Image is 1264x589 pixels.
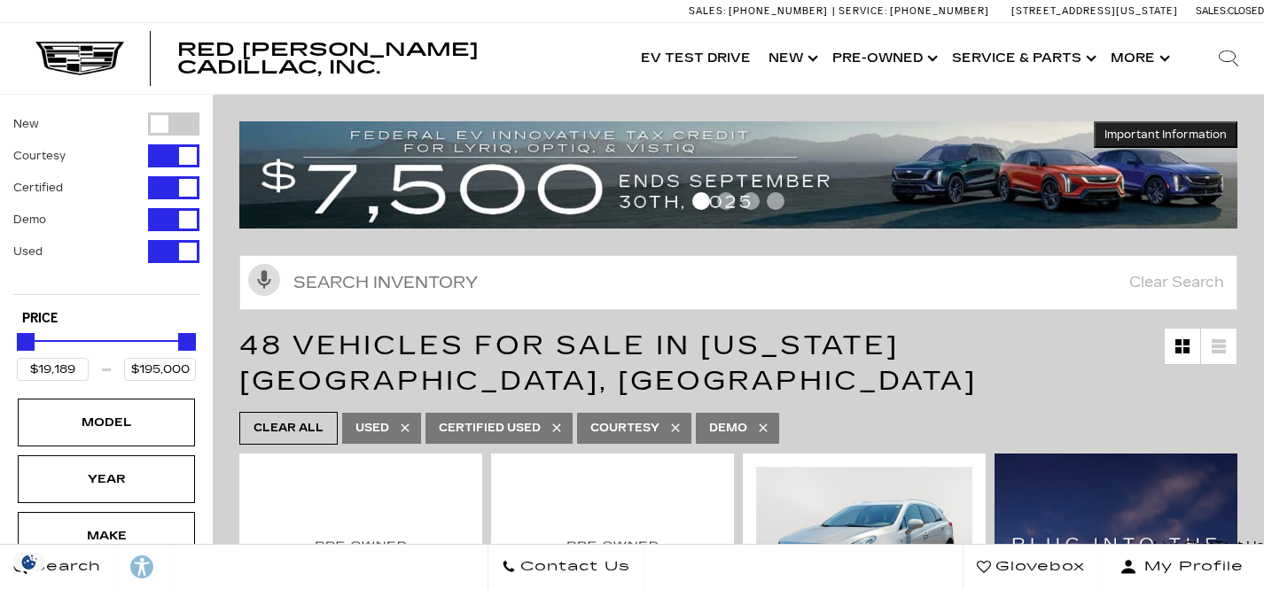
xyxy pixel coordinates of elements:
span: Sales: [689,5,726,17]
span: Used [355,417,389,439]
a: New [760,23,823,94]
span: Courtesy [590,417,659,439]
input: Minimum [17,358,89,381]
input: Maximum [124,358,196,381]
span: Contact Us [516,554,630,579]
label: Certified [13,179,63,197]
a: Red [PERSON_NAME] Cadillac, Inc. [177,41,614,76]
span: My Profile [1137,554,1244,579]
a: Contact Us [488,545,644,589]
label: Used [13,243,43,260]
span: Closed [1228,5,1264,17]
button: Important Information [1094,121,1237,148]
a: [STREET_ADDRESS][US_STATE] [1011,5,1178,17]
h5: Price [22,311,191,327]
label: Courtesy [13,147,66,165]
span: Sales: [1196,5,1228,17]
a: Service: [PHONE_NUMBER] [832,6,994,16]
img: Cadillac Dark Logo with Cadillac White Text [35,42,124,75]
span: [PHONE_NUMBER] [890,5,989,17]
div: MakeMake [18,512,195,560]
svg: Click to toggle on voice search [248,264,280,296]
span: Demo [709,417,747,439]
div: Year [62,469,151,489]
span: Go to slide 3 [742,192,760,210]
a: EV Test Drive [632,23,760,94]
span: [PHONE_NUMBER] [729,5,828,17]
div: Filter by Vehicle Type [13,112,199,294]
span: Go to slide 2 [717,192,735,210]
button: More [1102,23,1175,94]
span: Search [27,554,101,579]
input: Search Inventory [239,255,1237,310]
label: Demo [13,211,46,229]
span: Important Information [1104,128,1227,142]
img: Opt-Out Icon [9,553,50,571]
div: Maximum Price [178,333,196,351]
div: YearYear [18,455,195,503]
span: Certified Used [439,417,541,439]
button: Open user profile menu [1099,545,1264,589]
a: Text Us [1214,534,1264,559]
span: Go to slide 4 [767,192,784,210]
div: Make [62,526,151,546]
a: Glovebox [963,545,1099,589]
section: Click to Open Cookie Consent Modal [9,553,50,571]
span: Glovebox [991,554,1085,579]
span: Service: [839,5,887,17]
div: Model [62,413,151,432]
label: New [13,115,39,133]
a: Service & Parts [943,23,1102,94]
span: Red [PERSON_NAME] Cadillac, Inc. [177,39,479,78]
span: Live Chat [1153,539,1214,554]
span: Clear All [254,417,324,439]
a: Sales: [PHONE_NUMBER] [689,6,832,16]
a: Pre-Owned [823,23,943,94]
div: ModelModel [18,399,195,446]
img: vrp-tax-ending-august-version [239,121,1237,229]
span: Text Us [1214,539,1264,554]
div: Minimum Price [17,333,35,351]
span: 48 Vehicles for Sale in [US_STATE][GEOGRAPHIC_DATA], [GEOGRAPHIC_DATA] [239,329,977,397]
a: Live Chat [1153,534,1214,559]
div: Price [17,327,196,381]
span: Go to slide 1 [692,192,710,210]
